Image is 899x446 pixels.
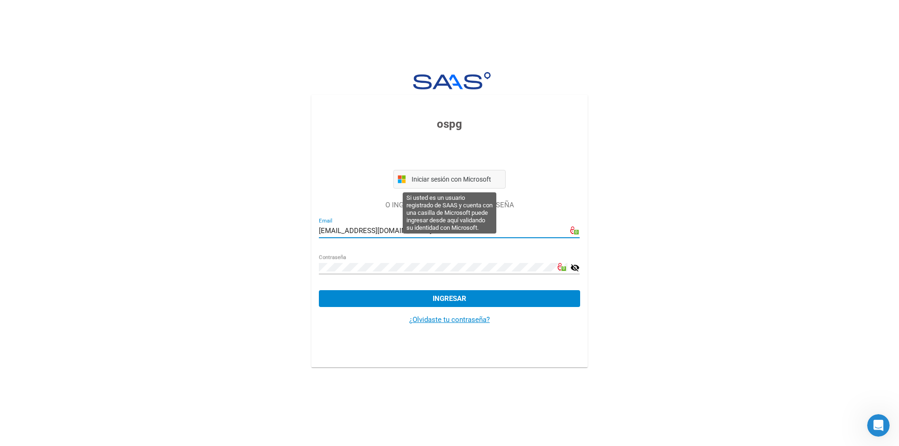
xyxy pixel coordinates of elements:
[319,200,580,211] p: O INGRESÁ TU CORREO Y CONTRASEÑA
[570,262,580,273] mat-icon: visibility_off
[433,294,466,303] span: Ingresar
[319,290,580,307] button: Ingresar
[410,175,501,183] span: Iniciar sesión con Microsoft
[319,116,580,132] h3: ospg
[409,315,490,324] a: ¿Olvidaste tu contraseña?
[867,414,890,437] iframe: Intercom live chat
[393,170,506,189] button: Iniciar sesión con Microsoft
[389,143,510,163] iframe: Botón Iniciar sesión con Google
